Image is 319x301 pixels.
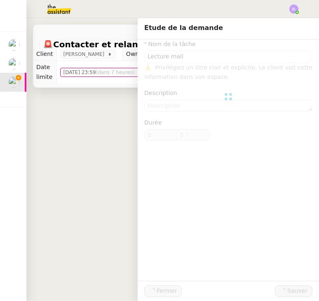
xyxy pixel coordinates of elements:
[63,50,108,58] span: [PERSON_NAME]
[289,5,298,14] img: svg
[8,58,20,69] img: users%2F0G3Vvnvi3TQv835PC6wL0iK4Q012%2Favatar%2F85e45ffa-4efd-43d5-9109-2e66efd3e965
[33,48,56,61] td: Client
[63,68,140,76] span: [DATE] 23:59
[275,285,312,297] button: Sauver
[144,24,223,32] span: Etude de la demande
[8,39,20,51] img: users%2FW4OQjB9BRtYK2an7yusO0WsYLsD3%2Favatar%2F28027066-518b-424c-8476-65f2e549ac29
[43,39,53,49] span: 🚨
[96,69,136,75] span: (dans 7 heures)
[144,285,182,297] button: Fermer
[8,76,20,88] img: users%2FDRQJg1VWLLcDJFXGkprjvpAEQdz2%2Favatar%2F_NVP8752-recadre.jpg
[122,48,148,61] td: Owner
[33,61,56,83] td: Date limite
[43,40,213,49] span: Contacter et relancer clients potentiels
